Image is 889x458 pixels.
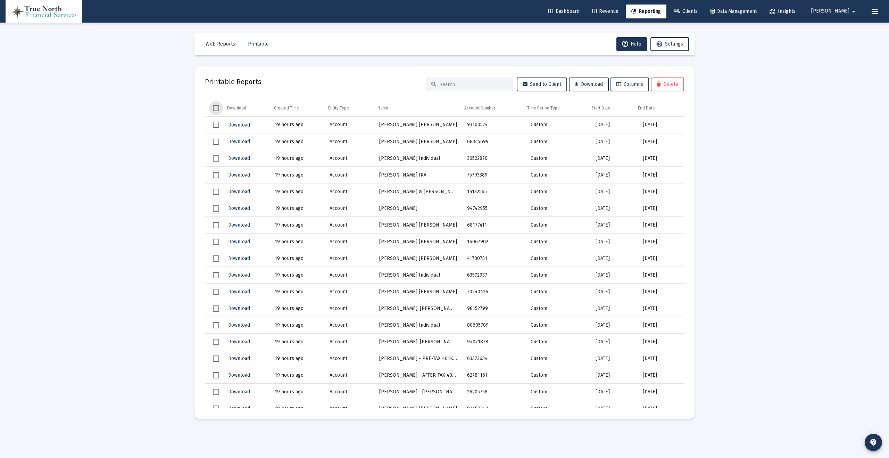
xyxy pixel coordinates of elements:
td: 36522870 [462,150,526,167]
div: Select row [213,122,219,128]
button: Download [227,237,251,247]
td: [PERSON_NAME] Individual [374,150,462,167]
div: Select row [213,406,219,412]
td: Custom [526,183,591,200]
button: Download [227,187,251,197]
td: Custom [526,317,591,334]
span: Help [622,41,641,47]
td: [DATE] [591,200,638,217]
div: Select all [213,105,219,111]
td: [DATE] [591,300,638,317]
td: [DATE] [591,117,638,133]
div: Select row [213,205,219,212]
td: [DATE] [591,183,638,200]
button: Help [616,37,647,51]
td: [DATE] [638,334,684,350]
button: Download [227,303,251,313]
td: Account [325,167,374,183]
td: [DATE] [638,300,684,317]
td: Column Start Date [587,100,633,116]
td: 19 hours ago [270,150,325,167]
td: Custom [526,167,591,183]
td: Custom [526,200,591,217]
td: 19 hours ago [270,317,325,334]
td: 14132565 [462,183,526,200]
a: Dashboard [543,5,585,18]
span: Dashboard [548,8,580,14]
td: [DATE] [591,367,638,384]
td: [PERSON_NAME], [PERSON_NAME] [374,334,462,350]
td: 94742955 [462,200,526,217]
td: [DATE] [638,200,684,217]
a: Revenue [587,5,624,18]
span: Download [228,189,250,195]
div: Select row [213,155,219,162]
td: 19 hours ago [270,183,325,200]
input: Search [440,82,508,88]
span: Download [228,139,250,145]
a: Data Management [705,5,762,18]
span: Download [228,205,250,211]
img: Dashboard [11,5,77,18]
div: Select row [213,389,219,395]
td: 19 hours ago [270,400,325,417]
td: 98152799 [462,300,526,317]
div: Start Date [591,105,610,111]
td: Account [325,317,374,334]
td: [PERSON_NAME] [374,200,462,217]
div: Select row [213,322,219,328]
td: [DATE] [638,267,684,284]
span: Download [228,172,250,178]
td: 19 hours ago [270,334,325,350]
td: 75793389 [462,167,526,183]
button: Send to Client [517,77,567,91]
button: Download [227,220,251,230]
span: Download [228,372,250,378]
td: Account [325,133,374,150]
td: Custom [526,350,591,367]
td: 16067902 [462,234,526,250]
td: [DATE] [591,150,638,167]
a: Reporting [626,5,666,18]
button: Download [227,253,251,263]
span: Download [228,222,250,228]
td: 68177411 [462,217,526,234]
td: Custom [526,150,591,167]
td: [PERSON_NAME] - PRE-TAX 401K Trust [374,350,462,367]
td: [DATE] [638,367,684,384]
td: [DATE] [638,317,684,334]
td: Column Created Time [269,100,323,116]
a: Clients [668,5,703,18]
div: Select row [213,172,219,178]
button: Download [227,370,251,380]
td: Account [325,334,374,350]
div: End Date [638,105,655,111]
td: [PERSON_NAME] [PERSON_NAME] [374,217,462,234]
span: Clients [674,8,698,14]
button: Download [227,137,251,147]
span: Show filter options for column 'Account Number' [496,105,501,111]
td: 26205758 [462,384,526,400]
td: Column Account Number [459,100,522,116]
td: 19 hours ago [270,217,325,234]
td: Custom [526,334,591,350]
td: [DATE] [638,284,684,300]
div: Name [377,105,388,111]
td: 19 hours ago [270,300,325,317]
td: Account [325,200,374,217]
span: Download [228,406,250,411]
td: [PERSON_NAME] - [PERSON_NAME] 401K Trust [374,384,462,400]
td: 62781161 [462,367,526,384]
button: Download [227,403,251,414]
td: Custom [526,217,591,234]
button: Download [227,120,251,130]
td: [DATE] [591,267,638,284]
td: [DATE] [638,217,684,234]
td: Custom [526,367,591,384]
button: Download [227,337,251,347]
div: Select row [213,222,219,228]
td: [DATE] [638,183,684,200]
td: [DATE] [591,317,638,334]
td: [PERSON_NAME] Individual [374,317,462,334]
div: Data grid [205,100,684,408]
